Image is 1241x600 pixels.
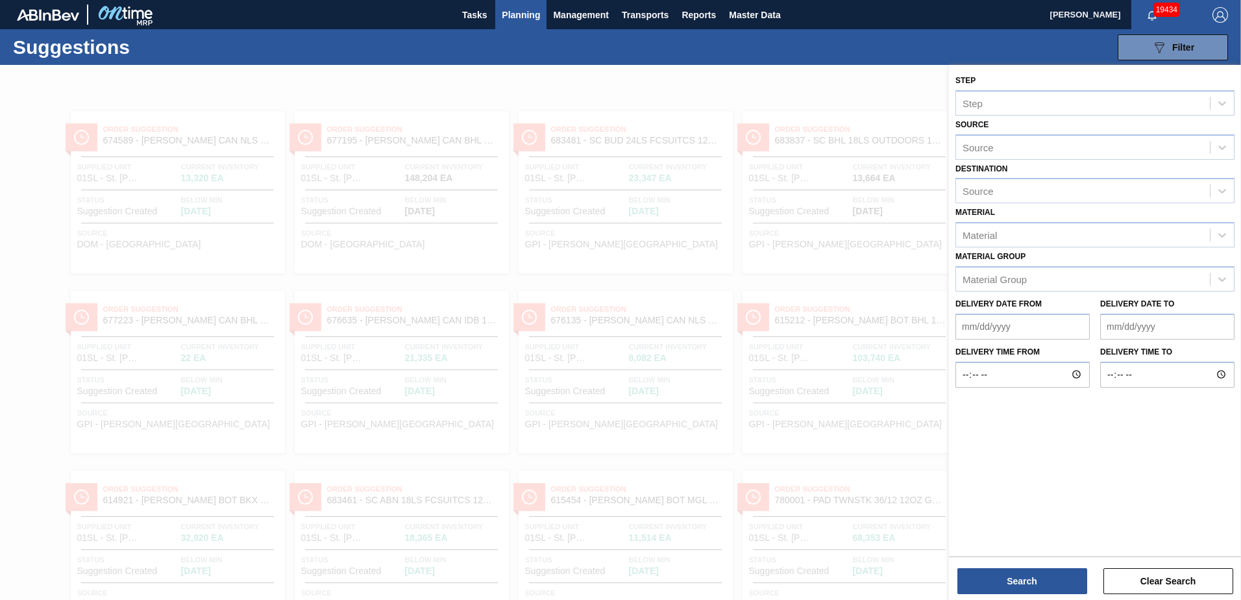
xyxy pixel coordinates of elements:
[963,273,1027,284] div: Material Group
[955,299,1042,308] label: Delivery Date from
[502,7,540,23] span: Planning
[963,230,997,241] div: Material
[13,40,243,55] h1: Suggestions
[17,9,79,21] img: TNhmsLtSVTkK8tSr43FrP2fwEKptu5GPRR3wAAAABJRU5ErkJggg==
[955,343,1090,362] label: Delivery time from
[955,208,995,217] label: Material
[1100,314,1235,340] input: mm/dd/yyyy
[460,7,489,23] span: Tasks
[955,314,1090,340] input: mm/dd/yyyy
[553,7,609,23] span: Management
[1100,343,1235,362] label: Delivery time to
[1100,299,1174,308] label: Delivery Date to
[729,7,780,23] span: Master Data
[1172,42,1194,53] span: Filter
[955,120,989,129] label: Source
[1131,6,1173,24] button: Notifications
[963,142,994,153] div: Source
[955,76,976,85] label: Step
[1118,34,1228,60] button: Filter
[963,186,994,197] div: Source
[963,97,983,108] div: Step
[1153,3,1180,17] span: 19434
[955,164,1007,173] label: Destination
[682,7,716,23] span: Reports
[622,7,669,23] span: Transports
[1212,7,1228,23] img: Logout
[955,252,1026,261] label: Material Group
